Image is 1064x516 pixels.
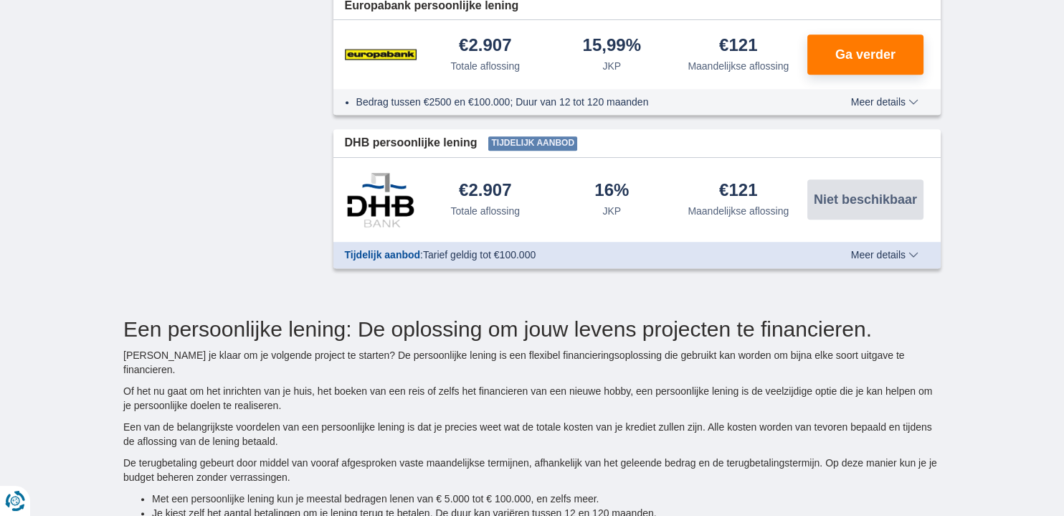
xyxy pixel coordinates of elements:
[345,135,478,151] span: DHB persoonlijke lening
[594,182,629,201] div: 16%
[459,182,511,201] div: €2.907
[450,59,520,73] div: Totale aflossing
[123,384,941,413] p: Of het nu gaat om het inrichten van je huis, het boeken van een reis of zelfs het financieren van...
[719,182,757,201] div: €121
[688,59,789,73] div: Maandelijkse aflossing
[840,96,929,108] button: Meer details
[123,456,941,484] p: De terugbetaling gebeurt door middel van vooraf afgesproken vaste maandelijkse termijnen, afhanke...
[602,59,621,73] div: JKP
[356,95,799,109] li: Bedrag tussen €2500 en €100.000; Duur van 12 tot 120 maanden
[851,250,918,260] span: Meer details
[123,420,941,449] p: Een van de belangrijkste voordelen van een persoonlijke lening is dat je precies weet wat de tota...
[602,204,621,218] div: JKP
[345,172,417,227] img: product.pl.alt DHB Bank
[807,179,923,220] button: Niet beschikbaar
[345,37,417,72] img: product.pl.alt Europabank
[719,37,757,56] div: €121
[583,37,641,56] div: 15,99%
[123,317,941,341] h2: Een persoonlijke lening: De oplossing om jouw levens projecten te financieren.
[123,348,941,377] p: [PERSON_NAME] je klaar om je volgende project te starten? De persoonlijke lening is een flexibel ...
[814,193,917,206] span: Niet beschikbaar
[835,48,896,61] span: Ga verder
[688,204,789,218] div: Maandelijkse aflossing
[840,249,929,261] button: Meer details
[333,248,810,262] div: :
[851,97,918,107] span: Meer details
[450,204,520,218] div: Totale aflossing
[423,249,536,261] span: Tarief geldig tot €100.000
[459,37,511,56] div: €2.907
[488,136,577,151] span: Tijdelijk aanbod
[345,249,421,261] span: Tijdelijk aanbod
[152,492,941,506] li: Met een persoonlijke lening kun je meestal bedragen lenen van € 5.000 tot € 100.000, en zelfs meer.
[807,34,923,75] button: Ga verder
